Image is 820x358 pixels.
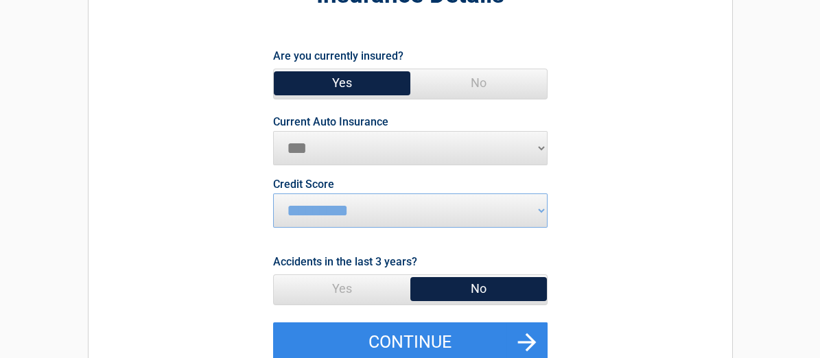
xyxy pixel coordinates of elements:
[410,275,547,302] span: No
[274,275,410,302] span: Yes
[274,69,410,97] span: Yes
[273,47,403,65] label: Are you currently insured?
[273,252,417,271] label: Accidents in the last 3 years?
[273,179,334,190] label: Credit Score
[410,69,547,97] span: No
[273,117,388,128] label: Current Auto Insurance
